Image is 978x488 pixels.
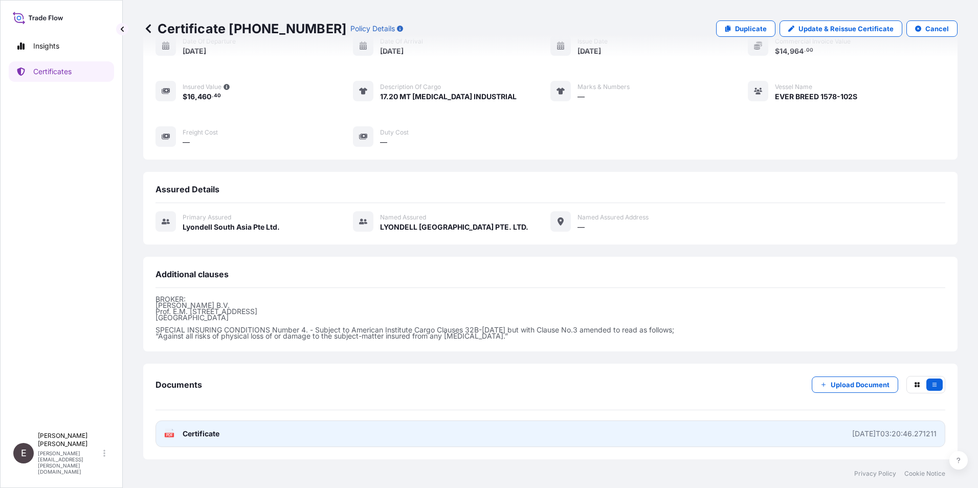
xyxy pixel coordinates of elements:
[166,433,173,437] text: PDF
[155,269,229,279] span: Additional clauses
[33,41,59,51] p: Insights
[195,93,197,100] span: ,
[183,93,187,100] span: $
[183,83,221,91] span: Insured Value
[155,420,945,447] a: PDFCertificate[DATE]T03:20:46.271211
[9,61,114,82] a: Certificates
[380,83,441,91] span: Description of cargo
[831,380,890,390] p: Upload Document
[380,137,387,147] span: —
[716,20,775,37] a: Duplicate
[38,450,101,475] p: [PERSON_NAME][EMAIL_ADDRESS][PERSON_NAME][DOMAIN_NAME]
[775,92,857,102] span: EVER BREED 1578-102S
[380,128,409,137] span: Duty Cost
[183,128,218,137] span: Freight Cost
[183,429,219,439] span: Certificate
[155,296,945,339] p: BROKER: [PERSON_NAME] B.V. Prof. E.M. [STREET_ADDRESS] [GEOGRAPHIC_DATA] SPECIAL INSURING CONDITI...
[187,93,195,100] span: 16
[775,83,812,91] span: Vessel Name
[214,94,221,98] span: 40
[577,222,585,232] span: —
[780,20,902,37] a: Update & Reissue Certificate
[33,66,72,77] p: Certificates
[183,222,280,232] span: Lyondell South Asia Pte Ltd.
[577,83,630,91] span: Marks & Numbers
[925,24,949,34] p: Cancel
[183,137,190,147] span: —
[21,448,27,458] span: E
[904,470,945,478] a: Cookie Notice
[854,470,896,478] a: Privacy Policy
[577,213,649,221] span: Named Assured Address
[380,213,426,221] span: Named Assured
[735,24,767,34] p: Duplicate
[9,36,114,56] a: Insights
[577,92,585,102] span: —
[155,380,202,390] span: Documents
[38,432,101,448] p: [PERSON_NAME] [PERSON_NAME]
[812,376,898,393] button: Upload Document
[798,24,894,34] p: Update & Reissue Certificate
[380,92,517,102] span: 17.20 MT [MEDICAL_DATA] INDUSTRIAL
[155,184,219,194] span: Assured Details
[350,24,395,34] p: Policy Details
[852,429,937,439] div: [DATE]T03:20:46.271211
[212,94,213,98] span: .
[197,93,211,100] span: 460
[183,213,231,221] span: Primary assured
[906,20,958,37] button: Cancel
[380,222,528,232] span: LYONDELL [GEOGRAPHIC_DATA] PTE. LTD.
[143,20,346,37] p: Certificate [PHONE_NUMBER]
